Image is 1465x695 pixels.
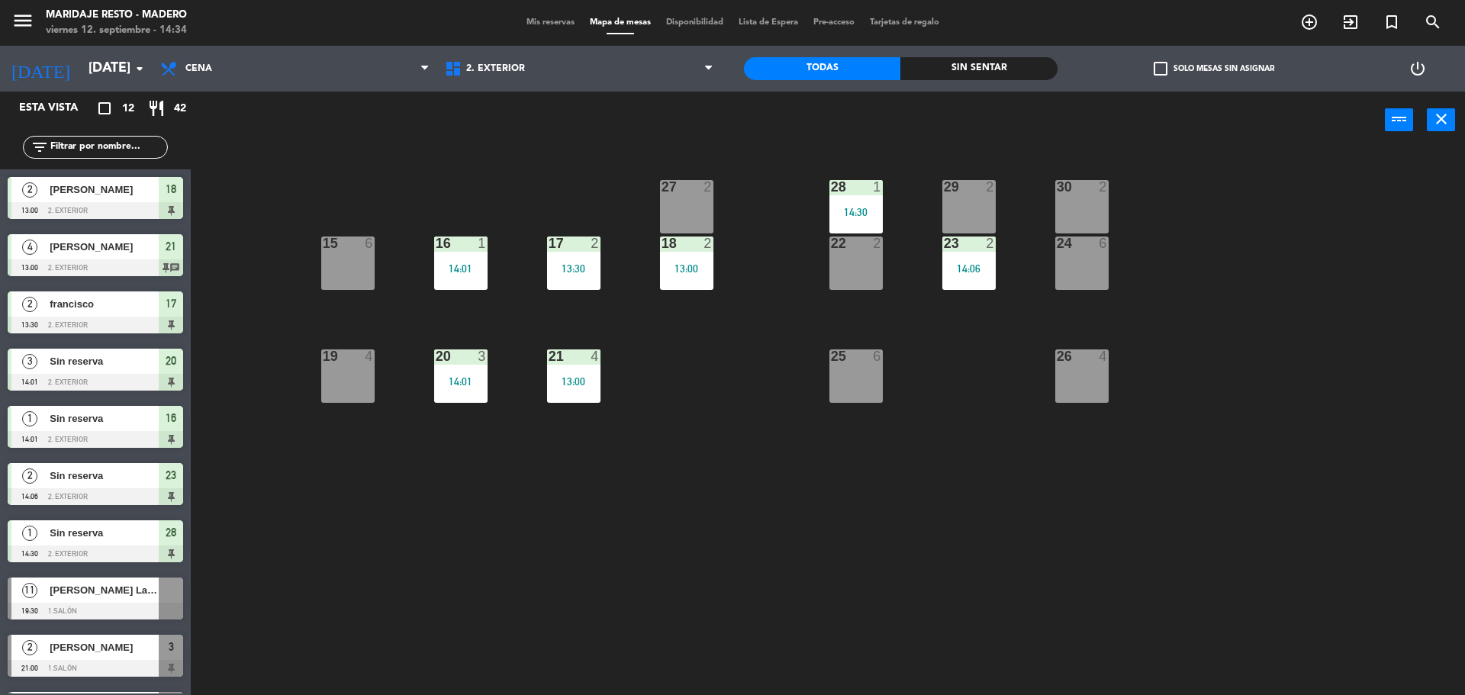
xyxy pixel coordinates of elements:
[122,100,134,117] span: 12
[22,640,37,655] span: 2
[466,63,525,74] span: 2. Exterior
[944,180,945,194] div: 29
[986,180,995,194] div: 2
[831,349,832,363] div: 25
[831,180,832,194] div: 28
[434,376,488,387] div: 14:01
[8,99,110,117] div: Esta vista
[1300,13,1318,31] i: add_circle_outline
[862,18,947,27] span: Tarjetas de regalo
[704,236,713,250] div: 2
[169,638,174,656] span: 3
[1424,13,1442,31] i: search
[50,525,159,541] span: Sin reserva
[22,583,37,598] span: 11
[942,263,996,274] div: 14:06
[365,349,374,363] div: 4
[662,180,662,194] div: 27
[831,236,832,250] div: 22
[829,207,883,217] div: 14:30
[547,263,600,274] div: 13:30
[166,466,176,484] span: 23
[147,99,166,117] i: restaurant
[1383,13,1401,31] i: turned_in_not
[1099,236,1108,250] div: 6
[1390,110,1409,128] i: power_input
[46,8,187,23] div: Maridaje Resto - Madero
[166,180,176,198] span: 18
[166,523,176,542] span: 28
[1154,62,1167,76] span: check_box_outline_blank
[166,237,176,256] span: 21
[873,349,882,363] div: 6
[50,353,159,369] span: Sin reserva
[1099,349,1108,363] div: 4
[662,236,662,250] div: 18
[166,352,176,370] span: 20
[744,57,900,80] div: Todas
[174,100,186,117] span: 42
[1154,62,1274,76] label: Solo mesas sin asignar
[31,138,49,156] i: filter_list
[434,263,488,274] div: 14:01
[22,526,37,541] span: 1
[365,236,374,250] div: 6
[1409,60,1427,78] i: power_settings_new
[166,409,176,427] span: 16
[944,236,945,250] div: 23
[547,376,600,387] div: 13:00
[166,294,176,313] span: 17
[22,297,37,312] span: 2
[50,296,159,312] span: francisco
[49,139,167,156] input: Filtrar por nombre...
[22,182,37,198] span: 2
[22,411,37,426] span: 1
[731,18,806,27] span: Lista de Espera
[46,23,187,38] div: viernes 12. septiembre - 14:34
[1432,110,1451,128] i: close
[95,99,114,117] i: crop_square
[660,263,713,274] div: 13:00
[900,57,1057,80] div: Sin sentar
[50,239,159,255] span: [PERSON_NAME]
[50,410,159,426] span: Sin reserva
[1341,13,1360,31] i: exit_to_app
[50,468,159,484] span: Sin reserva
[582,18,658,27] span: Mapa de mesas
[658,18,731,27] span: Disponibilidad
[130,60,149,78] i: arrow_drop_down
[50,582,159,598] span: [PERSON_NAME] Laboratorios
[478,349,487,363] div: 3
[185,63,212,74] span: Cena
[11,9,34,37] button: menu
[1427,108,1455,131] button: close
[873,236,882,250] div: 2
[519,18,582,27] span: Mis reservas
[806,18,862,27] span: Pre-acceso
[50,639,159,655] span: [PERSON_NAME]
[591,349,600,363] div: 4
[22,468,37,484] span: 2
[1099,180,1108,194] div: 2
[591,236,600,250] div: 2
[50,182,159,198] span: [PERSON_NAME]
[1385,108,1413,131] button: power_input
[986,236,995,250] div: 2
[11,9,34,32] i: menu
[873,180,882,194] div: 1
[22,354,37,369] span: 3
[478,236,487,250] div: 1
[704,180,713,194] div: 2
[22,240,37,255] span: 4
